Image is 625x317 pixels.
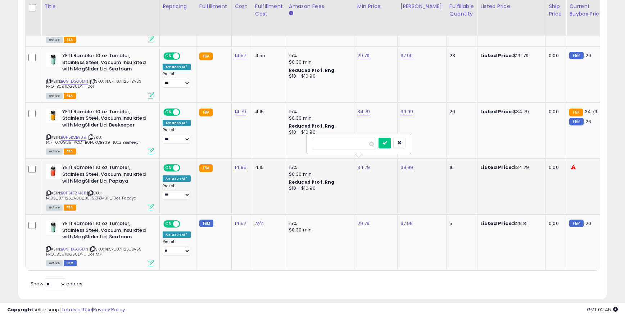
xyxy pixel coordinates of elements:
[46,164,154,210] div: ASIN:
[7,307,125,313] div: seller snap | |
[46,109,154,154] div: ASIN:
[585,220,591,227] span: 20
[46,190,137,201] span: | SKU: 14.95_071125_ACD_B0F5KTZM3P_10oz Papaya
[46,246,141,257] span: | SKU: 14.57_071125_BASS PRO_B09TDGS6DN_10oz MF
[46,78,141,89] span: | SKU: 14.57_071125_BASS PRO_B09TDGS6DN_10oz
[62,220,150,242] b: YETI Rambler 10 oz Tumbler, Stainless Steel, Vacuum Insulated with MagSlider Lid, Seafoam
[64,205,76,211] span: FBA
[289,52,349,59] div: 15%
[549,164,561,171] div: 0.00
[46,220,60,235] img: 31mGDw5sLUL._SL40_.jpg
[199,52,213,60] small: FBA
[480,52,513,59] b: Listed Price:
[235,52,246,59] a: 14.57
[46,148,63,155] span: All listings currently available for purchase on Amazon
[357,52,370,59] a: 29.79
[255,164,280,171] div: 4.15
[46,260,63,266] span: All listings currently available for purchase on Amazon
[62,306,92,313] a: Terms of Use
[400,3,443,10] div: [PERSON_NAME]
[164,53,173,59] span: ON
[480,220,513,227] b: Listed Price:
[569,118,583,125] small: FBM
[163,128,191,144] div: Preset:
[549,109,561,115] div: 0.00
[480,108,513,115] b: Listed Price:
[61,246,88,252] a: B09TDGS6DN
[289,115,349,121] div: $0.30 min
[400,52,413,59] a: 37.99
[179,221,191,227] span: OFF
[569,3,606,18] div: Current Buybox Price
[480,164,540,171] div: $34.79
[289,179,336,185] b: Reduced Prof. Rng.
[255,3,283,18] div: Fulfillment Cost
[289,171,349,178] div: $0.30 min
[289,109,349,115] div: 15%
[480,3,543,10] div: Listed Price
[400,220,413,227] a: 37.99
[199,109,213,116] small: FBA
[235,3,249,10] div: Cost
[587,306,618,313] span: 2025-10-7 02:45 GMT
[289,129,349,135] div: $10 - $10.90
[64,260,77,266] span: FBM
[480,220,540,227] div: $29.81
[549,220,561,227] div: 0.00
[62,164,150,186] b: YETI Rambler 10 oz Tumbler, Stainless Steel, Vacuum Insulated with MagSlider Lid, Papaya
[46,164,60,179] img: 311VUsobfDL._SL40_.jpg
[46,93,63,99] span: All listings currently available for purchase on Amazon
[449,220,472,227] div: 5
[235,220,246,227] a: 14.57
[255,52,280,59] div: 4.55
[199,3,228,10] div: Fulfillment
[289,164,349,171] div: 15%
[61,190,86,196] a: B0F5KTZM3P
[7,306,33,313] strong: Copyright
[46,220,154,266] div: ASIN:
[199,164,213,172] small: FBA
[163,120,191,126] div: Amazon AI *
[289,73,349,79] div: $10 - $10.90
[289,10,293,17] small: Amazon Fees.
[357,164,370,171] a: 34.79
[164,109,173,115] span: ON
[289,67,336,73] b: Reduced Prof. Rng.
[46,109,60,123] img: 31F8XFeUJKL._SL40_.jpg
[64,148,76,155] span: FBA
[199,220,213,227] small: FBM
[164,165,173,171] span: ON
[289,220,349,227] div: 15%
[449,3,474,18] div: Fulfillable Quantity
[163,64,191,70] div: Amazon AI *
[357,220,370,227] a: 29.79
[64,37,76,43] span: FBA
[585,108,598,115] span: 34.79
[400,164,413,171] a: 39.99
[569,109,583,116] small: FBA
[449,109,472,115] div: 20
[480,164,513,171] b: Listed Price:
[549,3,563,18] div: Ship Price
[569,220,583,227] small: FBM
[585,52,591,59] span: 20
[480,52,540,59] div: $29.79
[93,306,125,313] a: Privacy Policy
[585,118,591,125] span: 26
[46,52,60,67] img: 31mGDw5sLUL._SL40_.jpg
[163,231,191,238] div: Amazon AI *
[163,184,191,200] div: Preset:
[62,109,150,130] b: YETI Rambler 10 oz Tumbler, Stainless Steel, Vacuum Insulated with MagSlider Lid, Beekeeper
[549,52,561,59] div: 0.00
[44,3,157,10] div: Title
[179,165,191,171] span: OFF
[449,52,472,59] div: 23
[163,239,191,256] div: Preset:
[31,280,82,287] span: Show: entries
[46,134,140,145] span: | SKU: 14.7_070925_ACD_B0F5KQBY39_10oz BeeKeepr
[235,108,246,115] a: 14.70
[289,59,349,65] div: $0.30 min
[46,205,63,211] span: All listings currently available for purchase on Amazon
[163,175,191,182] div: Amazon AI *
[255,109,280,115] div: 4.15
